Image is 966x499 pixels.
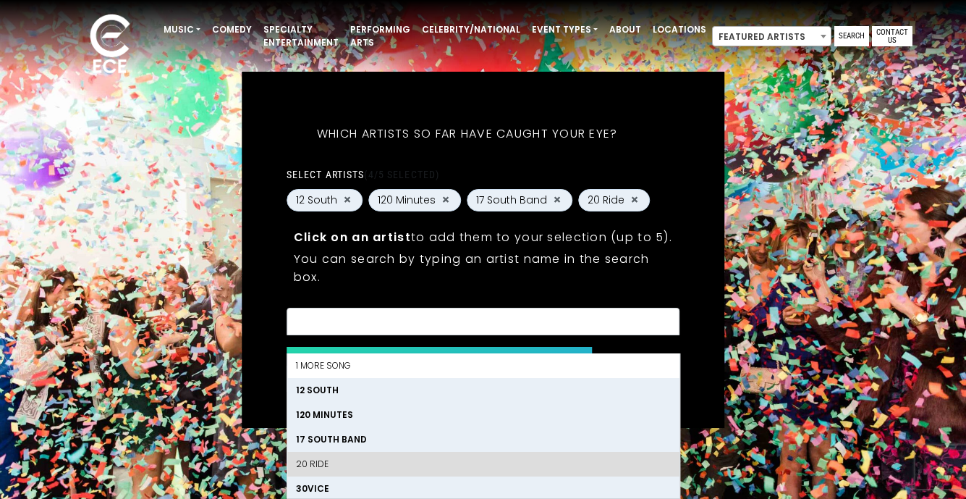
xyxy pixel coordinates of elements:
a: Performing Arts [344,17,416,55]
button: Remove 12 South [342,193,353,206]
li: 1 More Song [287,353,679,378]
span: Featured Artists [713,27,831,47]
button: Remove 17 South Band [551,193,563,206]
a: Celebrity/National [416,17,526,42]
img: ece_new_logo_whitev2-1.png [74,10,146,80]
a: About [603,17,647,42]
span: 120 Minutes [378,193,436,208]
a: Music [158,17,206,42]
textarea: Search [296,317,671,330]
li: 12 South [287,378,679,403]
a: Specialty Entertainment [258,17,344,55]
a: Contact Us [872,26,912,46]
li: 17 South Band [287,427,679,452]
p: to add them to your selection (up to 5). [294,228,673,246]
a: Search [834,26,869,46]
span: Featured Artists [712,26,831,46]
button: Remove 120 Minutes [440,193,452,206]
button: Remove 20 Ride [629,193,640,206]
strong: Click on an artist [294,229,411,246]
span: 17 South Band [476,193,547,208]
li: 120 Minutes [287,403,679,427]
p: You can search by typing an artist name in the search box. [294,250,673,286]
a: Locations [647,17,712,42]
li: 20 Ride [287,452,679,477]
span: 12 South [296,193,337,208]
a: Event Types [526,17,603,42]
span: (4/5 selected) [364,169,439,180]
span: 20 Ride [588,193,624,208]
a: Comedy [206,17,258,42]
h5: Which artists so far have caught your eye? [287,108,648,160]
label: Select artists [287,168,439,181]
